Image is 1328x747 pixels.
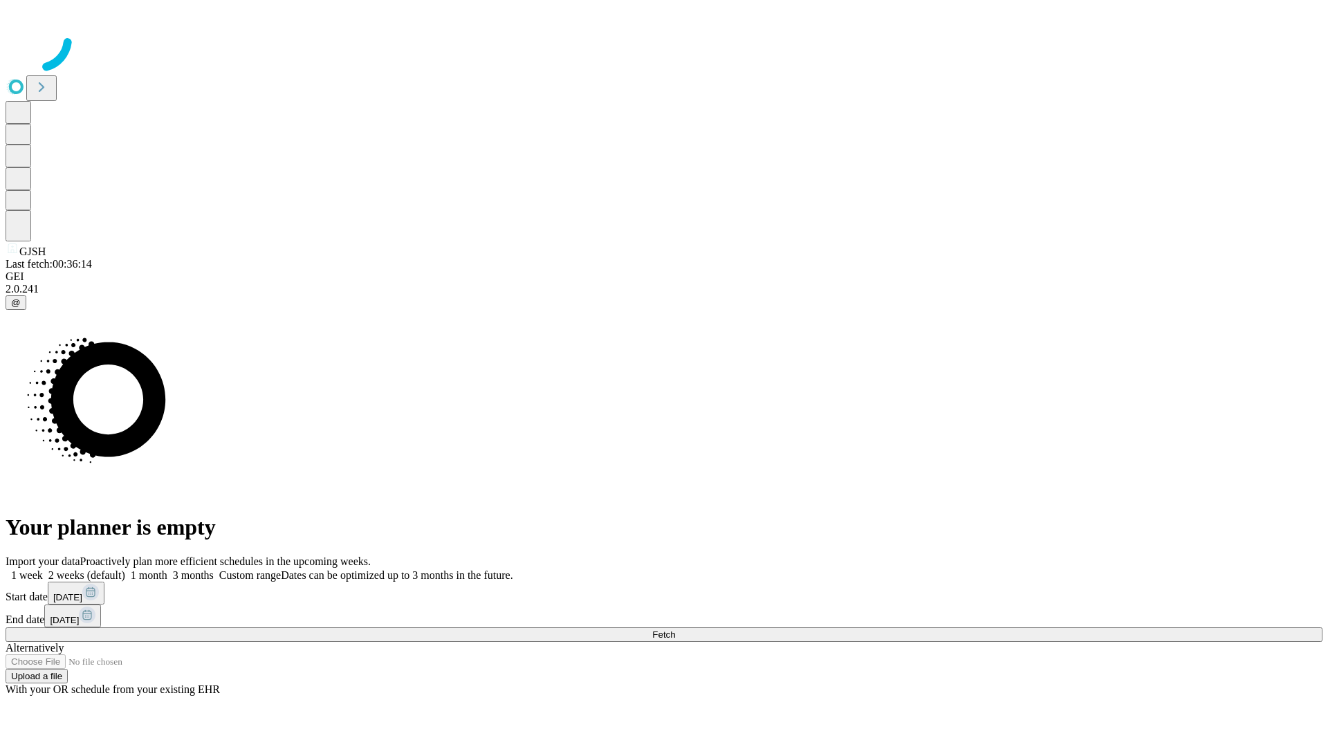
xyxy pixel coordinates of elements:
[131,569,167,581] span: 1 month
[11,297,21,308] span: @
[281,569,513,581] span: Dates can be optimized up to 3 months in the future.
[11,569,43,581] span: 1 week
[6,669,68,683] button: Upload a file
[50,615,79,625] span: [DATE]
[6,582,1322,605] div: Start date
[80,555,371,567] span: Proactively plan more efficient schedules in the upcoming weeks.
[219,569,281,581] span: Custom range
[44,605,101,627] button: [DATE]
[6,627,1322,642] button: Fetch
[53,592,82,602] span: [DATE]
[48,569,125,581] span: 2 weeks (default)
[6,683,220,695] span: With your OR schedule from your existing EHR
[6,258,92,270] span: Last fetch: 00:36:14
[48,582,104,605] button: [DATE]
[6,642,64,654] span: Alternatively
[6,515,1322,540] h1: Your planner is empty
[19,246,46,257] span: GJSH
[6,605,1322,627] div: End date
[6,270,1322,283] div: GEI
[6,295,26,310] button: @
[652,629,675,640] span: Fetch
[173,569,214,581] span: 3 months
[6,283,1322,295] div: 2.0.241
[6,555,80,567] span: Import your data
